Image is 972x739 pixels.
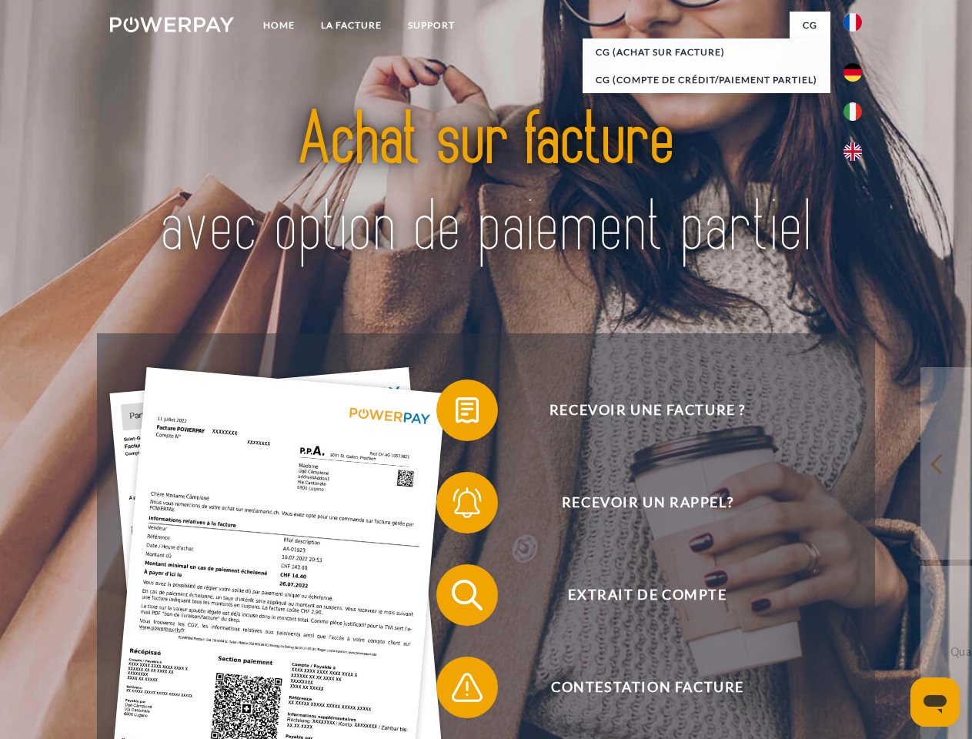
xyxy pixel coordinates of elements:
[583,66,830,94] a: CG (Compte de crédit/paiement partiel)
[110,17,234,32] img: logo-powerpay-white.svg
[583,38,830,66] a: CG (achat sur facture)
[843,63,862,82] img: de
[459,380,836,441] span: Recevoir une facture ?
[436,472,837,533] button: Recevoir un rappel?
[448,483,486,522] img: qb_bell.svg
[250,12,308,39] a: Home
[459,472,836,533] span: Recevoir un rappel?
[843,142,862,161] img: en
[395,12,468,39] a: Support
[790,12,830,39] a: CG
[308,12,395,39] a: LA FACTURE
[147,74,825,295] img: title-powerpay_fr.svg
[436,657,837,718] button: Contestation Facture
[436,380,837,441] button: Recevoir une facture ?
[843,102,862,121] img: it
[448,576,486,614] img: qb_search.svg
[448,668,486,707] img: qb_warning.svg
[910,677,960,727] iframe: Bouton de lancement de la fenêtre de messagerie
[459,657,836,718] span: Contestation Facture
[436,564,837,626] button: Extrait de compte
[448,391,486,430] img: qb_bill.svg
[843,13,862,32] img: fr
[459,564,836,626] span: Extrait de compte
